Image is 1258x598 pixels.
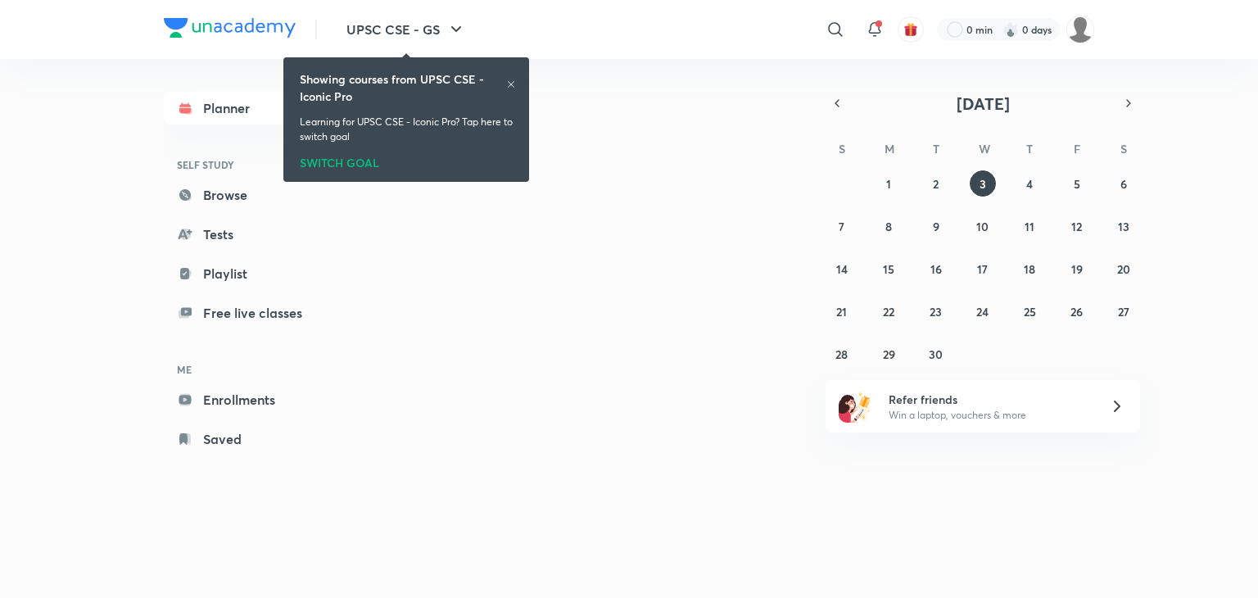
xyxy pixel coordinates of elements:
a: Company Logo [164,18,296,42]
abbr: September 29, 2025 [883,347,895,362]
abbr: September 21, 2025 [836,304,847,319]
button: September 22, 2025 [876,298,902,324]
abbr: September 27, 2025 [1118,304,1129,319]
h6: SELF STUDY [164,151,354,179]
button: September 1, 2025 [876,170,902,197]
p: Learning for UPSC CSE - Iconic Pro? Tap here to switch goal [300,115,513,144]
a: Saved [164,423,354,455]
abbr: September 19, 2025 [1071,261,1083,277]
abbr: Monday [885,141,894,156]
abbr: September 4, 2025 [1026,176,1033,192]
a: Planner [164,92,354,125]
button: September 27, 2025 [1111,298,1137,324]
a: Browse [164,179,354,211]
h6: ME [164,356,354,383]
button: September 26, 2025 [1064,298,1090,324]
abbr: September 15, 2025 [883,261,894,277]
button: September 19, 2025 [1064,256,1090,282]
abbr: September 14, 2025 [836,261,848,277]
abbr: September 13, 2025 [1118,219,1129,234]
button: UPSC CSE - GS [337,13,476,46]
abbr: September 22, 2025 [883,304,894,319]
abbr: September 24, 2025 [976,304,989,319]
button: avatar [898,16,924,43]
button: September 30, 2025 [923,341,949,367]
p: Win a laptop, vouchers & more [889,408,1090,423]
button: September 28, 2025 [829,341,855,367]
button: September 23, 2025 [923,298,949,324]
button: September 21, 2025 [829,298,855,324]
button: September 5, 2025 [1064,170,1090,197]
abbr: September 26, 2025 [1070,304,1083,319]
abbr: September 16, 2025 [930,261,942,277]
h6: Showing courses from UPSC CSE - Iconic Pro [300,70,506,105]
div: SWITCH GOAL [300,151,513,169]
abbr: September 3, 2025 [980,176,986,192]
abbr: September 8, 2025 [885,219,892,234]
button: September 2, 2025 [923,170,949,197]
a: Playlist [164,257,354,290]
img: referral [839,390,871,423]
img: avatar [903,22,918,37]
span: [DATE] [957,93,1010,115]
abbr: September 28, 2025 [835,347,848,362]
a: Free live classes [164,297,354,329]
button: September 25, 2025 [1016,298,1043,324]
a: Enrollments [164,383,354,416]
abbr: September 6, 2025 [1120,176,1127,192]
abbr: September 10, 2025 [976,219,989,234]
button: September 3, 2025 [970,170,996,197]
button: September 15, 2025 [876,256,902,282]
img: Company Logo [164,18,296,38]
button: September 6, 2025 [1111,170,1137,197]
abbr: September 25, 2025 [1024,304,1036,319]
abbr: Saturday [1120,141,1127,156]
button: [DATE] [848,92,1117,115]
button: September 24, 2025 [970,298,996,324]
abbr: Thursday [1026,141,1033,156]
a: Tests [164,218,354,251]
abbr: September 17, 2025 [977,261,988,277]
button: September 7, 2025 [829,213,855,239]
button: September 18, 2025 [1016,256,1043,282]
abbr: September 30, 2025 [929,347,943,362]
img: Gaikhongam Palmei [1066,16,1094,43]
button: September 13, 2025 [1111,213,1137,239]
abbr: September 20, 2025 [1117,261,1130,277]
abbr: September 23, 2025 [930,304,942,319]
abbr: September 7, 2025 [839,219,844,234]
img: streak [1002,21,1019,38]
abbr: September 11, 2025 [1025,219,1034,234]
button: September 9, 2025 [923,213,949,239]
abbr: September 9, 2025 [933,219,939,234]
abbr: Wednesday [979,141,990,156]
abbr: Friday [1074,141,1080,156]
abbr: September 18, 2025 [1024,261,1035,277]
button: September 11, 2025 [1016,213,1043,239]
h6: Refer friends [889,391,1090,408]
button: September 12, 2025 [1064,213,1090,239]
abbr: September 2, 2025 [933,176,939,192]
abbr: Tuesday [933,141,939,156]
button: September 16, 2025 [923,256,949,282]
abbr: September 5, 2025 [1074,176,1080,192]
button: September 29, 2025 [876,341,902,367]
abbr: September 12, 2025 [1071,219,1082,234]
button: September 17, 2025 [970,256,996,282]
button: September 14, 2025 [829,256,855,282]
button: September 4, 2025 [1016,170,1043,197]
button: September 20, 2025 [1111,256,1137,282]
button: September 8, 2025 [876,213,902,239]
button: September 10, 2025 [970,213,996,239]
abbr: September 1, 2025 [886,176,891,192]
abbr: Sunday [839,141,845,156]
